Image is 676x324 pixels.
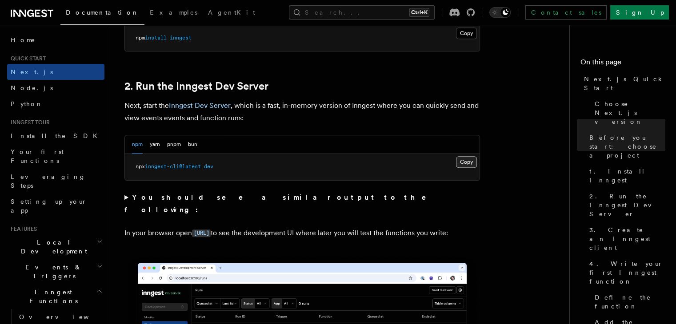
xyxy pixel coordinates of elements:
[7,144,104,169] a: Your first Functions
[150,135,160,154] button: yarn
[19,313,111,320] span: Overview
[11,84,53,91] span: Node.js
[7,128,104,144] a: Install the SDK
[289,5,435,20] button: Search...Ctrl+K
[7,119,50,126] span: Inngest tour
[124,80,268,92] a: 2. Run the Inngest Dev Server
[586,163,665,188] a: 1. Install Inngest
[124,99,480,124] p: Next, start the , which is a fast, in-memory version of Inngest where you can quickly send and vi...
[589,133,665,160] span: Before you start: choose a project
[589,192,665,218] span: 2. Run the Inngest Dev Server
[136,163,145,170] span: npx
[208,9,255,16] span: AgentKit
[192,229,211,237] a: [URL]
[7,234,104,259] button: Local Development
[456,28,477,39] button: Copy
[7,238,97,256] span: Local Development
[409,8,429,17] kbd: Ctrl+K
[586,188,665,222] a: 2. Run the Inngest Dev Server
[145,35,167,41] span: install
[589,167,665,185] span: 1. Install Inngest
[124,191,480,216] summary: You should see a similar output to the following:
[203,3,260,24] a: AgentKit
[124,227,480,240] p: In your browser open to see the development UI where later you will test the functions you write:
[11,36,36,44] span: Home
[167,135,181,154] button: pnpm
[7,64,104,80] a: Next.js
[7,288,96,305] span: Inngest Functions
[192,229,211,237] code: [URL]
[7,194,104,218] a: Setting up your app
[456,156,477,168] button: Copy
[586,256,665,289] a: 4. Write your first Inngest function
[595,99,665,126] span: Choose Next.js version
[66,9,139,16] span: Documentation
[150,9,197,16] span: Examples
[580,57,665,71] h4: On this page
[7,169,104,194] a: Leveraging Steps
[591,289,665,314] a: Define the function
[144,3,203,24] a: Examples
[580,71,665,96] a: Next.js Quick Start
[132,135,143,154] button: npm
[7,259,104,284] button: Events & Triggers
[124,193,439,214] strong: You should see a similar output to the following:
[204,163,213,170] span: dev
[589,259,665,286] span: 4. Write your first Inngest function
[169,101,231,110] a: Inngest Dev Server
[11,198,87,214] span: Setting up your app
[591,96,665,130] a: Choose Next.js version
[7,263,97,281] span: Events & Triggers
[11,173,86,189] span: Leveraging Steps
[595,293,665,311] span: Define the function
[145,163,201,170] span: inngest-cli@latest
[7,32,104,48] a: Home
[7,96,104,112] a: Python
[7,80,104,96] a: Node.js
[7,55,46,62] span: Quick start
[11,100,43,107] span: Python
[589,225,665,252] span: 3. Create an Inngest client
[136,35,145,41] span: npm
[7,284,104,309] button: Inngest Functions
[586,130,665,163] a: Before you start: choose a project
[489,7,511,18] button: Toggle dark mode
[586,222,665,256] a: 3. Create an Inngest client
[584,75,665,92] span: Next.js Quick Start
[60,3,144,25] a: Documentation
[610,5,669,20] a: Sign Up
[188,135,197,154] button: bun
[525,5,607,20] a: Contact sales
[11,68,53,75] span: Next.js
[7,225,37,233] span: Features
[170,35,192,41] span: inngest
[11,132,103,139] span: Install the SDK
[11,148,64,164] span: Your first Functions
